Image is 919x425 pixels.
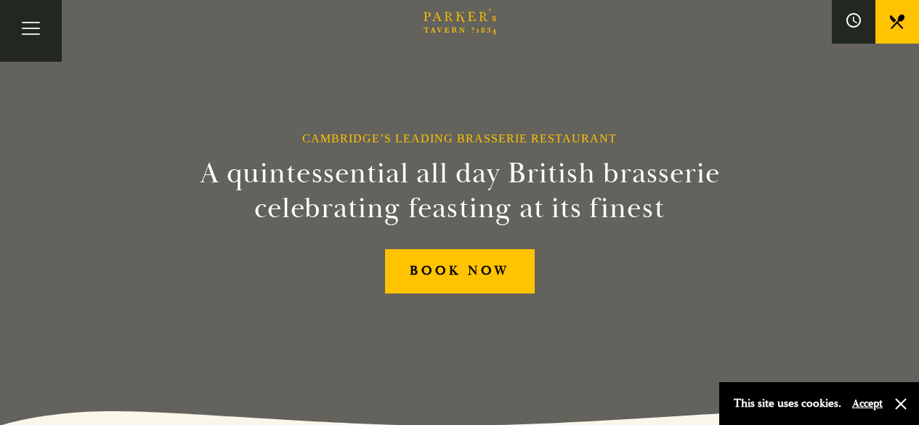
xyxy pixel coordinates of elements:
[894,397,908,411] button: Close and accept
[129,156,791,226] h2: A quintessential all day British brasserie celebrating feasting at its finest
[302,131,617,145] h1: Cambridge’s Leading Brasserie Restaurant
[385,249,535,294] a: BOOK NOW
[734,393,841,414] p: This site uses cookies.
[852,397,883,410] button: Accept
